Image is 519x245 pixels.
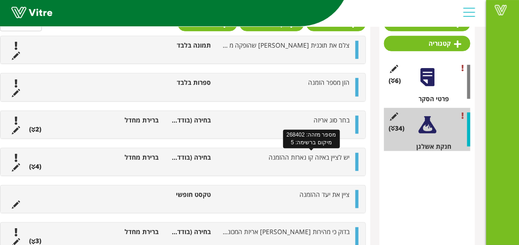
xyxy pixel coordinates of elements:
span: יש לציין באיזה קו נארזת ההזמנה [269,153,349,162]
li: ברירת מחדל [111,153,163,162]
span: צלם את תוכנית [PERSON_NAME] שהופקה מ ה SAP [210,41,349,49]
div: חנקת אשלגן [391,142,470,151]
li: טקסט חופשי [163,190,215,199]
span: (6 ) [389,76,401,85]
li: ברירת מחדל [111,116,163,125]
a: קטגוריה [384,36,470,51]
span: בדוק כי מהירות [PERSON_NAME] אריזת המכונה הינה עד 1150 שקים לשעה [151,227,349,236]
span: ציין את יעד ההזמנה [299,190,349,199]
span: בחר סוג אריזה [314,116,349,124]
li: (4 ) [25,162,46,171]
div: מספר מזהה: 268402 מיקום ברשימה: 5 [283,130,340,148]
span: (34 ) [389,124,404,133]
li: ספרות בלבד [163,78,215,87]
li: בחירה (בודדת) מתוך רשימה [163,153,215,162]
li: (2 ) [25,125,46,134]
div: פרטי הסקר [391,94,470,103]
li: בחירה (בודדת) מתוך רשימה [163,227,215,236]
li: תמונה בלבד [163,41,215,50]
li: בחירה (בודדת) מתוך רשימה [163,116,215,125]
span: הזן מספר הזמנה [308,78,349,87]
li: ברירת מחדל [111,227,163,236]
